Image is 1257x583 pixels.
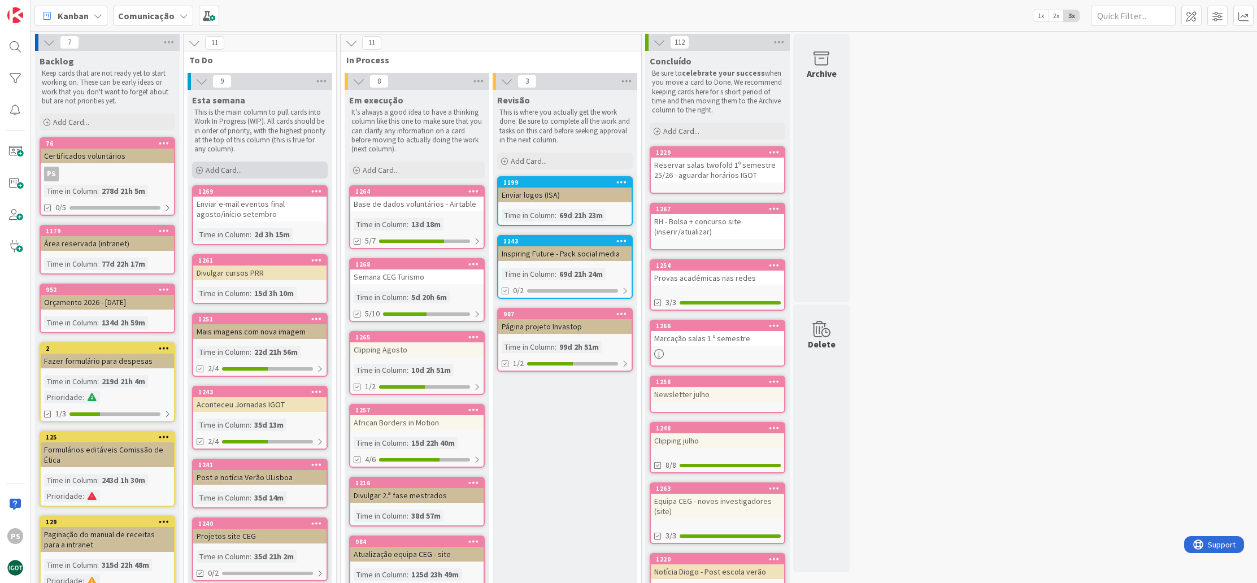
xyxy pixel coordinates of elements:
span: Add Card... [53,117,89,127]
div: 1216 [350,478,484,488]
a: 125Formulários editáveis Comissão de ÉticaTime in Column:243d 1h 30mPrioridade: [40,431,175,507]
div: 1267 [651,204,784,214]
div: 1143 [503,237,632,245]
div: 38d 57m [408,510,443,522]
span: 0/2 [513,285,524,297]
a: 987Página projeto InvastopTime in Column:99d 2h 51m1/2 [497,308,633,372]
a: 1251Mais imagens com nova imagemTime in Column:22d 21h 56m2/4 [192,313,328,377]
div: 1243 [193,387,327,397]
b: Comunicação [118,10,175,21]
div: 1179 [46,227,174,235]
span: : [555,268,556,280]
span: Kanban [58,9,89,23]
div: Time in Column [197,419,250,431]
div: Atualização equipa CEG - site [350,547,484,562]
div: 1241 [198,461,327,469]
div: 1251 [193,314,327,324]
span: Concluído [650,55,691,67]
a: 1261Divulgar cursos PRRTime in Column:15d 3h 10m [192,254,328,304]
a: 1254Provas académicas nas redes3/3 [650,259,785,311]
a: 1264Base de dados voluntários - AirtableTime in Column:13d 18m5/7 [349,185,485,249]
span: 3/3 [666,297,676,308]
div: Equipa CEG - novos investigadores (site) [651,494,784,519]
div: Orçamento 2026 - [DATE] [41,295,174,310]
div: 2Fazer formulário para despesas [41,343,174,368]
span: Em execução [349,94,403,106]
div: 1265 [350,332,484,342]
span: 5/10 [365,308,380,320]
div: 1263Equipa CEG - novos investigadores (site) [651,484,784,519]
div: 129 [41,517,174,527]
a: 1216Divulgar 2.ª fase mestradosTime in Column:38d 57m [349,477,485,527]
span: : [555,209,556,221]
strong: celebrate your success [682,68,765,78]
div: 76Certificados voluntários [41,138,174,163]
div: Notícia Diogo - Post escola verão [651,564,784,579]
div: 1229 [656,149,784,156]
div: Fazer formulário para despesas [41,354,174,368]
div: 1199Enviar logos (ISA) [498,177,632,202]
div: 1240 [193,519,327,529]
div: Time in Column [354,437,407,449]
div: 129Paginação do manual de receitas para a intranet [41,517,174,552]
div: 1229 [651,147,784,158]
div: 1143Inspiring Future - Pack social media [498,236,632,261]
a: 1266Marcação salas 1.º semestre [650,320,785,367]
div: 1264Base de dados voluntários - Airtable [350,186,484,211]
div: 1254 [656,262,784,269]
span: 3x [1064,10,1079,21]
span: : [82,391,84,403]
div: Área reservada (intranet) [41,236,174,251]
div: Time in Column [354,364,407,376]
a: 2Fazer formulário para despesasTime in Column:219d 21h 4mPrioridade:1/3 [40,342,175,422]
div: 987 [503,310,632,318]
div: Time in Column [44,375,97,388]
a: 1248Clipping julho8/8 [650,422,785,473]
div: 1268Semana CEG Turismo [350,259,484,284]
p: This is the main column to pull cards into Work In Progress (WIP). All cards should be in order o... [194,108,325,154]
div: Reservar salas twofold 1º semestre 25/26 - aguardar horários IGOT [651,158,784,182]
div: PS [44,167,59,181]
span: Add Card... [511,156,547,166]
span: : [250,287,251,299]
div: Divulgar 2.ª fase mestrados [350,488,484,503]
div: 1265Clipping Agosto [350,332,484,357]
p: Be sure to when you move a card to Done. We recommend keeping cards here for s short period of ti... [652,69,783,115]
div: Provas académicas nas redes [651,271,784,285]
div: 69d 21h 23m [556,209,606,221]
span: 3 [517,75,537,88]
div: 5d 20h 6m [408,291,450,303]
div: Base de dados voluntários - Airtable [350,197,484,211]
div: Time in Column [354,291,407,303]
a: 1258Newsletter julho [650,376,785,413]
div: 1269 [193,186,327,197]
span: Support [24,2,51,15]
div: Prioridade [44,391,82,403]
a: 1268Semana CEG TurismoTime in Column:5d 20h 6m5/10 [349,258,485,322]
div: 129 [46,518,174,526]
div: 1241Post e notícia Verão ULisboa [193,460,327,485]
img: Visit kanbanzone.com [7,7,23,23]
div: 1261 [198,256,327,264]
div: Clipping Agosto [350,342,484,357]
div: Time in Column [197,346,250,358]
div: Paginação do manual de receitas para a intranet [41,527,174,552]
div: Aconteceu Jornadas IGOT [193,397,327,412]
span: To Do [189,54,322,66]
div: Time in Column [354,510,407,522]
div: Time in Column [197,550,250,563]
span: : [97,474,99,486]
div: Enviar e-mail eventos final agosto/início setembro [193,197,327,221]
div: 125d 23h 49m [408,568,462,581]
div: 987Página projeto Invastop [498,309,632,334]
div: Clipping julho [651,433,784,448]
div: 10d 2h 51m [408,364,454,376]
div: Página projeto Invastop [498,319,632,334]
div: 134d 2h 59m [99,316,148,329]
div: 1229Reservar salas twofold 1º semestre 25/26 - aguardar horários IGOT [651,147,784,182]
div: 99d 2h 51m [556,341,602,353]
span: 0/2 [208,567,219,579]
div: 952 [46,286,174,294]
div: 952 [41,285,174,295]
span: : [407,291,408,303]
